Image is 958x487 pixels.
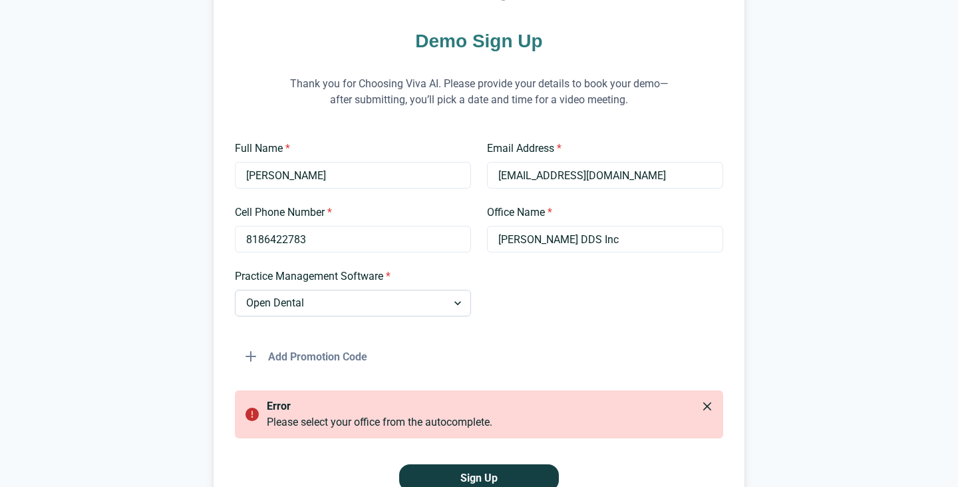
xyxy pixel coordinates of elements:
div: Please select your office from the autocomplete. [267,414,713,430]
label: Practice Management Software [235,268,463,284]
label: Cell Phone Number [235,205,463,221]
label: Full Name [235,141,463,157]
input: Type your office name and address [487,226,723,252]
label: Email Address [487,141,715,157]
button: Add Promotion Code [235,343,378,370]
p: error [267,398,707,414]
h1: Demo Sign Up [235,28,723,54]
button: Close [697,396,718,417]
label: Office Name [487,205,715,221]
p: Thank you for Choosing Viva AI. Please provide your details to book your demo—after submitting, y... [279,59,679,125]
